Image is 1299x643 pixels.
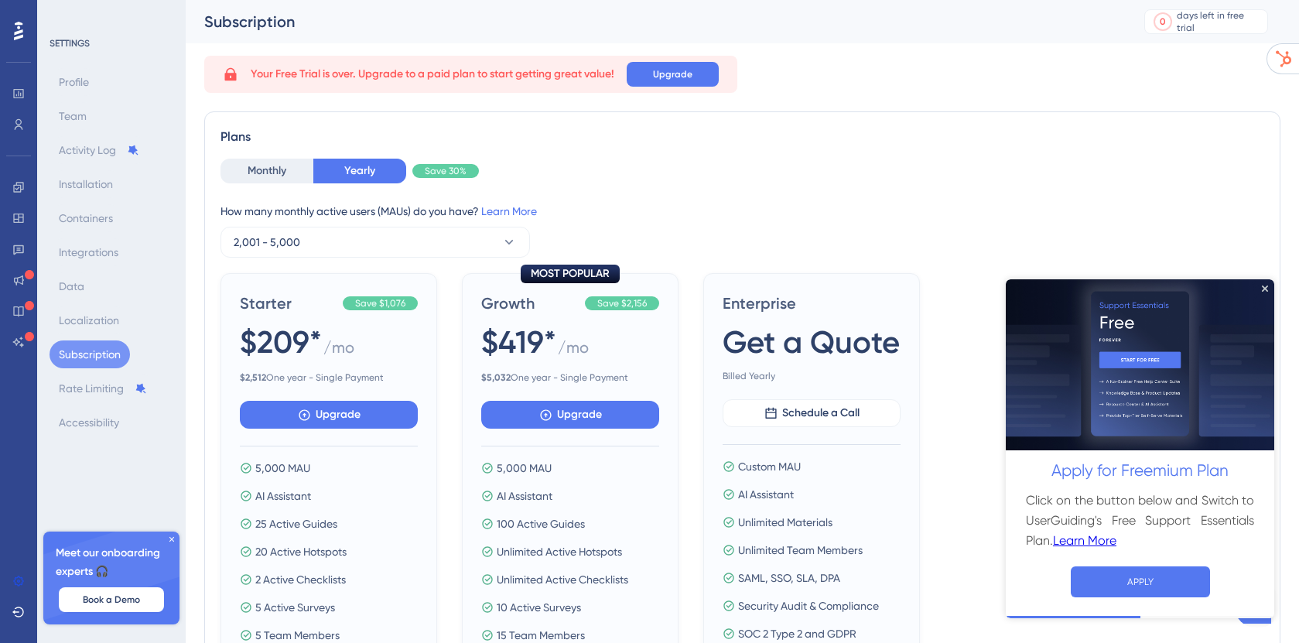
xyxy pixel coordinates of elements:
span: 5 Active Surveys [255,598,335,617]
div: Plans [220,128,1264,146]
button: Installation [50,170,122,198]
div: 0 [1160,15,1166,28]
button: Upgrade [627,62,719,87]
button: Yearly [313,159,406,183]
span: 10 Active Surveys [497,598,581,617]
span: One year - Single Payment [481,371,659,384]
button: 2,001 - 5,000 [220,227,530,258]
span: AI Assistant [255,487,311,505]
span: Upgrade [316,405,361,424]
button: Upgrade [240,401,418,429]
span: / mo [558,337,589,365]
span: Meet our onboarding experts 🎧 [56,544,167,581]
span: Your Free Trial is over. Upgrade to a paid plan to start getting great value! [251,65,614,84]
button: Upgrade [481,401,659,429]
span: SAML, SSO, SLA, DPA [738,569,840,587]
span: $419* [481,320,556,364]
span: One year - Single Payment [240,371,418,384]
button: Localization [50,306,128,334]
span: 100 Active Guides [497,515,585,533]
span: 20 Active Hotspots [255,542,347,561]
span: AI Assistant [497,487,552,505]
span: 25 Active Guides [255,515,337,533]
button: Book a Demo [59,587,164,612]
span: 2,001 - 5,000 [234,233,300,251]
span: Security Audit & Compliance [738,597,879,615]
button: Schedule a Call [723,399,901,427]
img: launcher-image-alternative-text [5,9,32,37]
span: AI Assistant [738,485,794,504]
div: SETTINGS [50,37,175,50]
span: Get a Quote [723,320,900,364]
span: $209* [240,320,322,364]
a: Learn More [481,205,537,217]
span: 2 Active Checklists [255,570,346,589]
span: / mo [323,337,354,365]
span: Upgrade [653,68,692,80]
button: Containers [50,204,122,232]
span: SOC 2 Type 2 and GDPR [738,624,856,643]
span: 5,000 MAU [497,459,552,477]
span: Unlimited Materials [738,513,832,532]
button: Team [50,102,96,130]
button: Integrations [50,238,128,266]
button: Rate Limiting [50,375,156,402]
b: $ 5,032 [481,372,511,383]
div: Subscription [204,11,1106,32]
span: Schedule a Call [782,404,860,422]
span: Save $1,076 [355,297,405,310]
span: 5,000 MAU [255,459,310,477]
span: Growth [481,292,579,314]
div: days left in free trial [1177,9,1263,34]
span: Billed Yearly [723,370,901,382]
a: Learn More [47,251,111,272]
button: Activity Log [50,136,149,164]
div: MOST POPULAR [521,265,620,283]
span: Upgrade [557,405,602,424]
span: Custom MAU [738,457,801,476]
span: Save 30% [425,165,467,177]
h3: Click on the button below and Switch to UserGuiding's Free Support Essentials Plan. [20,211,248,272]
button: APPLY [65,287,204,318]
span: Book a Demo [83,593,140,606]
b: $ 2,512 [240,372,266,383]
button: Accessibility [50,409,128,436]
div: How many monthly active users (MAUs) do you have? [220,202,1264,221]
span: Enterprise [723,292,901,314]
button: Monthly [220,159,313,183]
span: Unlimited Active Hotspots [497,542,622,561]
div: Close Preview [256,6,262,12]
span: Starter [240,292,337,314]
button: Profile [50,68,98,96]
span: Save $2,156 [597,297,647,310]
span: Unlimited Active Checklists [497,570,628,589]
button: Subscription [50,340,130,368]
h2: Apply for Freemium Plan [12,179,256,205]
span: Unlimited Team Members [738,541,863,559]
button: Data [50,272,94,300]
